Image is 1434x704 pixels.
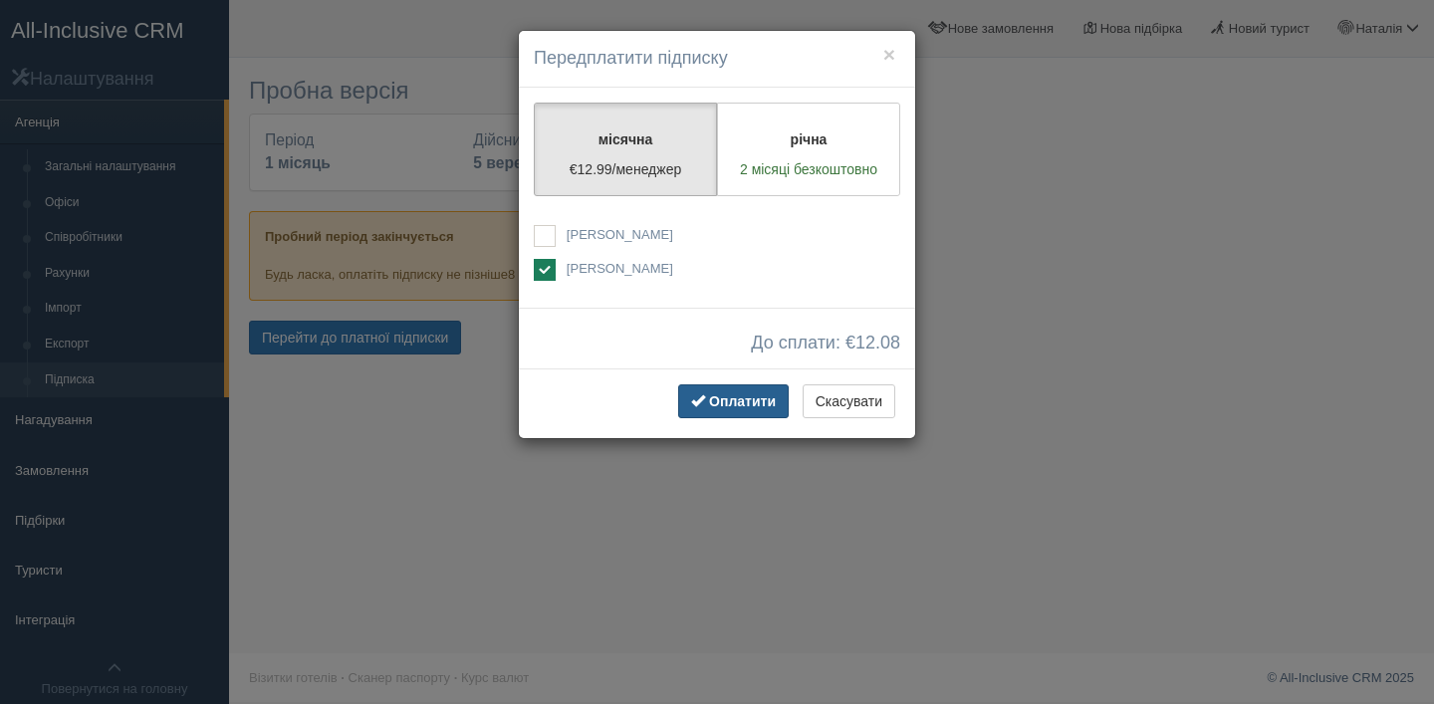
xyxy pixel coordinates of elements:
[567,227,673,242] span: [PERSON_NAME]
[709,393,776,409] span: Оплатити
[855,333,900,352] span: 12.08
[730,129,887,149] p: річна
[883,44,895,65] button: ×
[803,384,895,418] button: Скасувати
[678,384,789,418] button: Оплатити
[751,334,900,353] span: До сплати: €
[534,46,900,72] h4: Передплатити підписку
[730,159,887,179] p: 2 місяці безкоштовно
[547,129,704,149] p: місячна
[547,159,704,179] p: €12.99/менеджер
[567,261,673,276] span: [PERSON_NAME]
